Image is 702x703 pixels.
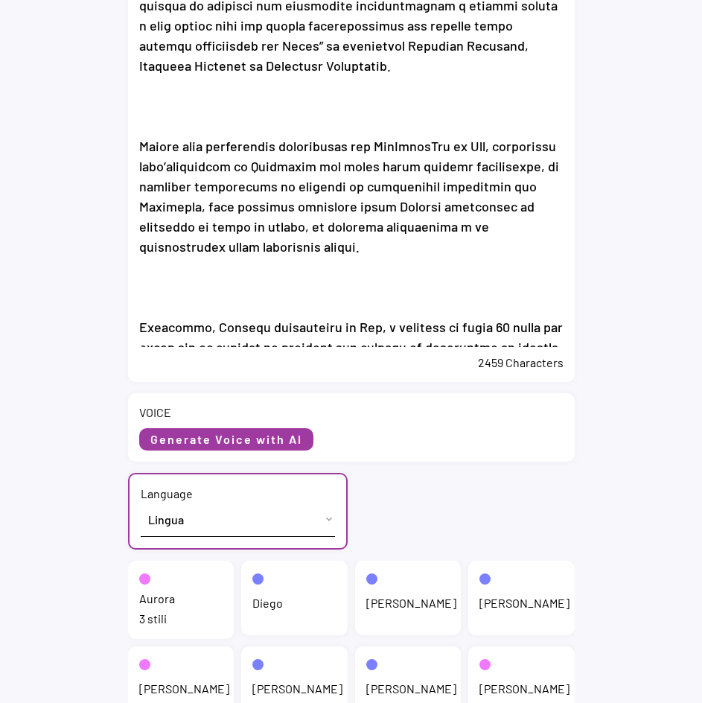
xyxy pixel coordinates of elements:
div: Aurora [139,591,175,607]
div: Language [141,486,193,502]
div: VOICE [139,404,171,421]
div: [PERSON_NAME] [252,681,342,697]
div: [PERSON_NAME] [366,681,456,697]
div: [PERSON_NAME] [139,681,229,697]
button: Generate Voice with AI [139,428,313,451]
div: 3 stili [139,611,223,627]
div: 2459 Characters [139,354,564,371]
div: Diego [252,595,283,611]
div: [PERSON_NAME] [366,595,456,611]
div: [PERSON_NAME] [479,681,569,697]
div: [PERSON_NAME] [479,595,569,611]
